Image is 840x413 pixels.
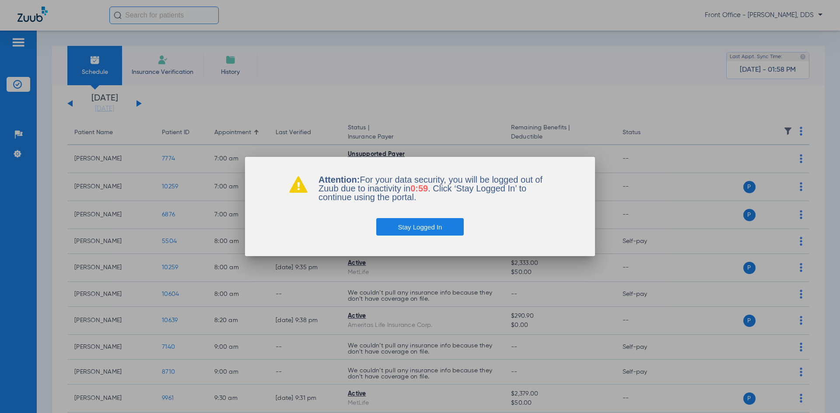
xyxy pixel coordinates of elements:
span: 0:59 [410,184,428,193]
p: For your data security, you will be logged out of Zuub due to inactivity in . Click ‘Stay Logged ... [318,175,551,201]
iframe: Chat Widget [796,371,840,413]
img: warning [289,175,308,193]
b: Attention: [318,175,360,184]
button: Stay Logged In [376,218,464,236]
